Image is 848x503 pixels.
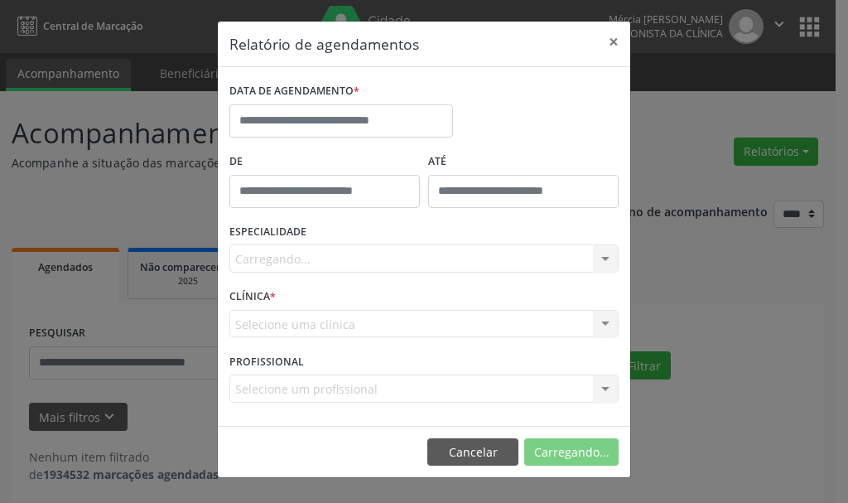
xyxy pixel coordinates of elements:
[428,149,619,175] label: ATÉ
[427,438,518,467] button: Cancelar
[229,79,359,104] label: DATA DE AGENDAMENTO
[229,33,419,55] h5: Relatório de agendamentos
[229,149,420,175] label: De
[229,349,304,375] label: PROFISSIONAL
[229,284,276,310] label: CLÍNICA
[597,22,630,62] button: Close
[229,220,306,245] label: ESPECIALIDADE
[524,438,619,467] button: Carregando...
